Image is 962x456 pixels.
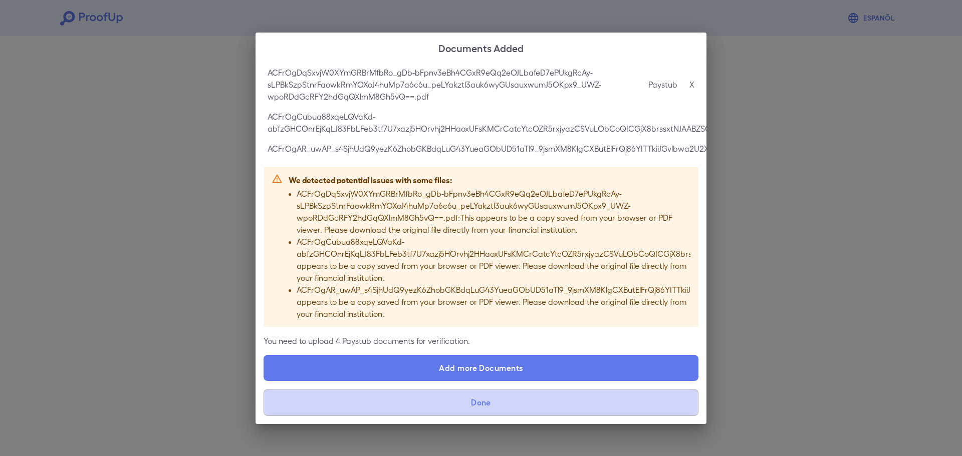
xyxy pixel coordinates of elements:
[648,79,677,91] p: Paystub
[268,111,940,135] p: ACFrOgCubua88xqeLQVaKd-abfzGHCOnrEjKqLJ83FbLFeb3tf7U7xazj5HOrvhj2HHaoxUFsKMCrCatcYtcOZR5rxjyazCSV...
[289,174,690,186] p: We detected potential issues with some files:
[268,67,648,103] p: ACFrOgDqSxvjW0XYmGRBrMfbRo_gDb-bFpnv3eBh4CGxR9eQq2eOJLbafeD7ePUkgRcAy-sLPBkSzpStnrFaowkRmYOXoJ4hu...
[297,236,690,284] p: ACFrOgCubua88xqeLQVaKd-abfzGHCOnrEjKqLJ83FbLFeb3tf7U7xazj5HOrvhj2HHaoxUFsKMCrCatcYtcOZR5rxjyazCSV...
[264,355,698,381] label: Add more Documents
[256,33,706,63] h2: Documents Added
[297,188,690,236] p: ACFrOgDqSxvjW0XYmGRBrMfbRo_gDb-bFpnv3eBh4CGxR9eQq2eOJLbafeD7ePUkgRcAy-sLPBkSzpStnrFaowkRmYOXoJ4hu...
[297,284,690,320] p: ACFrOgAR_uwAP_s4SjhUdQ9yezK6ZhobGKBdqLuG43YueaGObUD51aTl9_9jsmXM8KlgCXButElFrQj86YITTkiiJGvlbwa2U...
[689,79,694,91] p: X
[264,335,698,347] p: You need to upload 4 Paystub documents for verification.
[264,389,698,416] button: Done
